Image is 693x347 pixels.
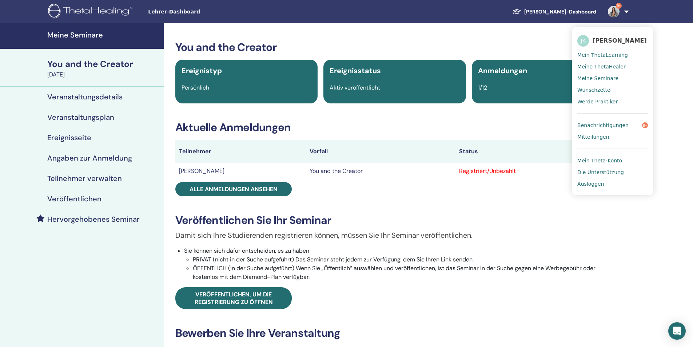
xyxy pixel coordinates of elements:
[577,61,648,72] a: Meine ThetaHealer
[642,122,648,128] span: 9+
[577,98,618,105] span: Werde Praktiker
[175,121,614,134] h3: Aktuelle Anmeldungen
[577,96,648,107] a: Werde Praktiker
[577,166,648,178] a: Die Unterstützung
[577,87,612,93] span: Wunschzettel
[47,92,123,101] h4: Veranstaltungsdetails
[47,194,101,203] h4: Veröffentlichen
[455,140,614,163] th: Status
[306,140,455,163] th: Vorfall
[593,37,647,44] span: [PERSON_NAME]
[193,264,614,281] li: ÖFFENTLICH (in der Suche aufgeführt) Wenn Sie „Öffentlich“ auswählen und veröffentlichen, ist das...
[577,35,589,47] span: JK
[577,178,648,190] a: Ausloggen
[47,113,114,122] h4: Veranstaltungsplan
[47,133,91,142] h4: Ereignisseite
[47,174,122,183] h4: Teilnehmer verwalten
[577,169,624,176] span: Die Unterstützung
[182,66,222,75] span: Ereignistyp
[47,70,159,79] div: [DATE]
[577,84,648,96] a: Wunschzettel
[175,163,306,179] td: [PERSON_NAME]
[577,72,648,84] a: Meine Seminare
[577,49,648,61] a: Mein ThetaLearning
[182,84,209,91] span: Persönlich
[572,27,653,195] ul: 9+
[507,5,602,19] a: [PERSON_NAME]-Dashboard
[577,134,609,140] span: Mitteilungen
[47,215,140,224] h4: Hervorgehobenes Seminar
[577,122,629,129] span: Benachrichtigungen
[190,185,278,193] span: Alle Anmeldungen ansehen
[47,154,132,162] h4: Angaben zur Anmeldung
[175,214,614,227] h3: Veröffentlichen Sie Ihr Seminar
[47,58,159,70] div: You and the Creator
[330,66,381,75] span: Ereignisstatus
[513,8,521,15] img: graduation-cap-white.svg
[193,255,614,264] li: PRIVAT (nicht in der Suche aufgeführt) Das Seminar steht jedem zur Verfügung, dem Sie Ihren Link ...
[175,287,292,309] a: Veröffentlichen, um die Registrierung zu öffnen
[577,157,622,164] span: Mein Theta-Konto
[577,155,648,166] a: Mein Theta-Konto
[616,3,622,9] span: 9+
[43,58,164,79] a: You and the Creator[DATE]
[459,167,610,176] div: Registriert/Unbezahlt
[175,41,614,54] h3: You and the Creator
[577,119,648,131] a: Benachrichtigungen9+
[175,182,292,196] a: Alle Anmeldungen ansehen
[478,66,527,75] span: Anmeldungen
[175,327,614,340] h3: Bewerben Sie Ihre Veranstaltung
[577,63,626,70] span: Meine ThetaHealer
[48,4,135,20] img: logo.png
[306,163,455,179] td: You and the Creator
[175,140,306,163] th: Teilnehmer
[577,75,618,82] span: Meine Seminare
[577,131,648,143] a: Mitteilungen
[608,6,620,17] img: default.jpg
[175,230,614,241] p: Damit sich Ihre Studierenden registrieren können, müssen Sie Ihr Seminar veröffentlichen.
[668,322,686,340] div: Open Intercom Messenger
[577,32,648,49] a: JK[PERSON_NAME]
[47,31,159,39] h4: Meine Seminare
[577,52,628,58] span: Mein ThetaLearning
[195,291,273,306] span: Veröffentlichen, um die Registrierung zu öffnen
[577,181,604,187] span: Ausloggen
[184,247,614,281] li: Sie können sich dafür entscheiden, es zu haben
[148,8,257,16] span: Lehrer-Dashboard
[478,84,487,91] span: 1/12
[330,84,380,91] span: Aktiv veröffentlicht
